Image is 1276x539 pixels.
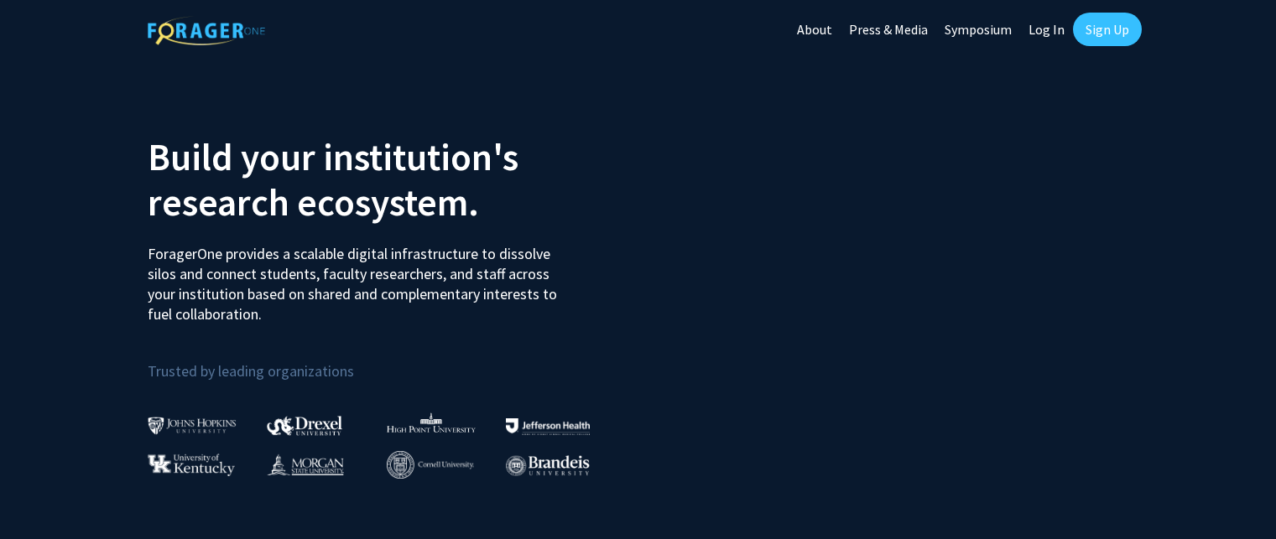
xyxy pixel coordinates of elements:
img: Thomas Jefferson University [506,418,590,434]
img: University of Kentucky [148,453,235,476]
img: Morgan State University [267,453,344,475]
img: Brandeis University [506,455,590,476]
p: Trusted by leading organizations [148,338,626,384]
a: Sign Up [1073,13,1142,46]
img: High Point University [387,412,476,433]
img: Johns Hopkins University [148,417,237,434]
img: Cornell University [387,451,474,479]
h2: Build your institution's research ecosystem. [148,134,626,225]
img: ForagerOne Logo [148,16,265,45]
img: Drexel University [267,416,342,435]
p: ForagerOne provides a scalable digital infrastructure to dissolve silos and connect students, fac... [148,231,569,324]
